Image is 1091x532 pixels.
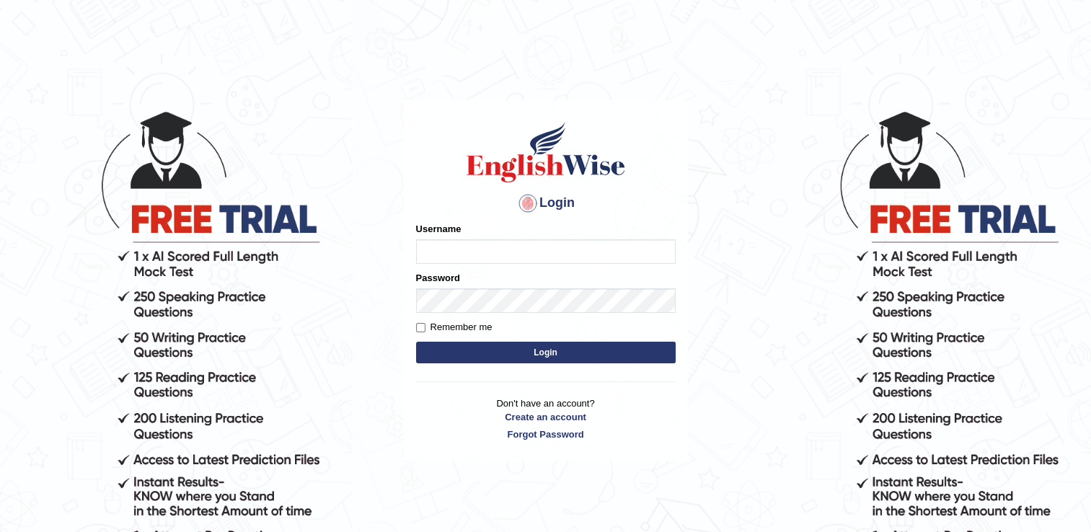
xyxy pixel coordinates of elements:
a: Forgot Password [416,427,676,441]
label: Remember me [416,320,493,334]
label: Username [416,222,461,236]
label: Password [416,271,460,285]
a: Create an account [416,410,676,424]
input: Remember me [416,323,425,332]
button: Login [416,342,676,363]
h4: Login [416,192,676,215]
p: Don't have an account? [416,396,676,441]
img: Logo of English Wise sign in for intelligent practice with AI [464,120,628,185]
